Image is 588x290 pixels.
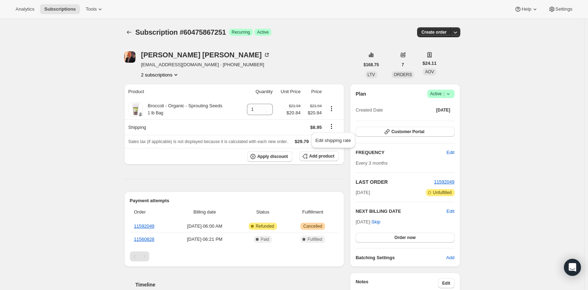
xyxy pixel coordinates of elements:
[356,160,387,166] span: Every 3 months
[303,84,324,99] th: Price
[141,61,270,68] span: [EMAIL_ADDRESS][DOMAIN_NAME] · [PHONE_NUMBER]
[148,110,163,115] small: 1 lb Bag
[247,151,292,162] button: Apply discount
[124,84,240,99] th: Product
[309,153,334,159] span: Add product
[307,237,322,242] span: Fulfilled
[446,254,454,261] span: Add
[232,29,250,35] span: Recurring
[175,223,234,230] span: [DATE] · 06:00 AM
[289,104,301,108] small: $21.94
[124,27,134,37] button: Subscriptions
[128,102,143,116] img: product img
[303,223,322,229] span: Cancelled
[356,90,366,97] h2: Plan
[394,72,412,77] span: ORDERS
[316,138,351,143] span: Edit shipping rate
[305,109,322,116] span: $20.84
[356,178,434,186] h2: LAST ORDER
[130,251,339,261] nav: Pagination
[356,208,446,215] h2: NEXT BILLING DATE
[40,4,80,14] button: Subscriptions
[417,27,451,37] button: Create order
[364,62,379,68] span: $168.75
[295,139,309,144] span: $29.79
[130,197,339,204] h2: Payment attempts
[421,29,446,35] span: Create order
[432,105,455,115] button: [DATE]
[356,127,454,137] button: Customer Portal
[356,107,383,114] span: Created Date
[422,60,437,67] span: $24.11
[356,219,380,224] span: [DATE] ·
[143,102,223,116] div: Broccoli - Organic - Sprouting Seeds
[275,84,303,99] th: Unit Price
[371,218,380,226] span: Skip
[310,125,322,130] span: $8.95
[368,72,375,77] span: LTV
[124,119,240,135] th: Shipping
[359,60,383,70] button: $168.75
[397,60,408,70] button: 7
[287,109,301,116] span: $20.84
[356,149,446,156] h2: FREQUENCY
[438,278,455,288] button: Edit
[394,235,416,240] span: Order now
[433,190,452,195] span: Unfulfilled
[175,236,234,243] span: [DATE] · 06:21 PM
[356,189,370,196] span: [DATE]
[544,4,577,14] button: Settings
[134,237,155,242] a: 11560828
[425,69,434,74] span: AOV
[257,29,269,35] span: Active
[356,278,438,288] h3: Notes
[434,179,455,184] a: 11592049
[291,209,334,216] span: Fulfillment
[436,107,450,113] span: [DATE]
[430,90,452,97] span: Active
[240,84,275,99] th: Quantity
[11,4,39,14] button: Analytics
[81,4,108,14] button: Tools
[326,123,337,130] button: Shipping actions
[257,154,288,159] span: Apply discount
[434,178,455,186] button: 11592049
[446,208,454,215] button: Edit
[367,216,385,228] button: Skip
[261,237,269,242] span: Paid
[326,105,337,113] button: Product actions
[446,149,454,156] span: Edit
[130,204,173,220] th: Order
[141,51,270,58] div: [PERSON_NAME] [PERSON_NAME]
[442,252,459,263] button: Add
[134,223,155,229] a: 11592049
[313,135,353,146] button: Edit shipping rate
[555,6,572,12] span: Settings
[564,259,581,276] div: Open Intercom Messenger
[256,223,274,229] span: Refunded
[442,280,450,286] span: Edit
[391,129,424,135] span: Customer Portal
[136,281,345,288] h2: Timeline
[136,28,226,36] span: Subscription #60475867251
[299,151,339,161] button: Add product
[128,139,288,144] span: Sales tax (if applicable) is not displayed because it is calculated with each new order.
[175,209,234,216] span: Billing date
[443,91,444,97] span: |
[510,4,542,14] button: Help
[356,233,454,243] button: Order now
[86,6,97,12] span: Tools
[141,71,180,78] button: Product actions
[402,62,404,68] span: 7
[356,254,446,261] h6: Batching Settings
[442,147,459,158] button: Edit
[16,6,34,12] span: Analytics
[44,6,76,12] span: Subscriptions
[521,6,531,12] span: Help
[124,51,136,63] span: Patrick Martin
[310,104,322,108] small: $21.94
[239,209,287,216] span: Status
